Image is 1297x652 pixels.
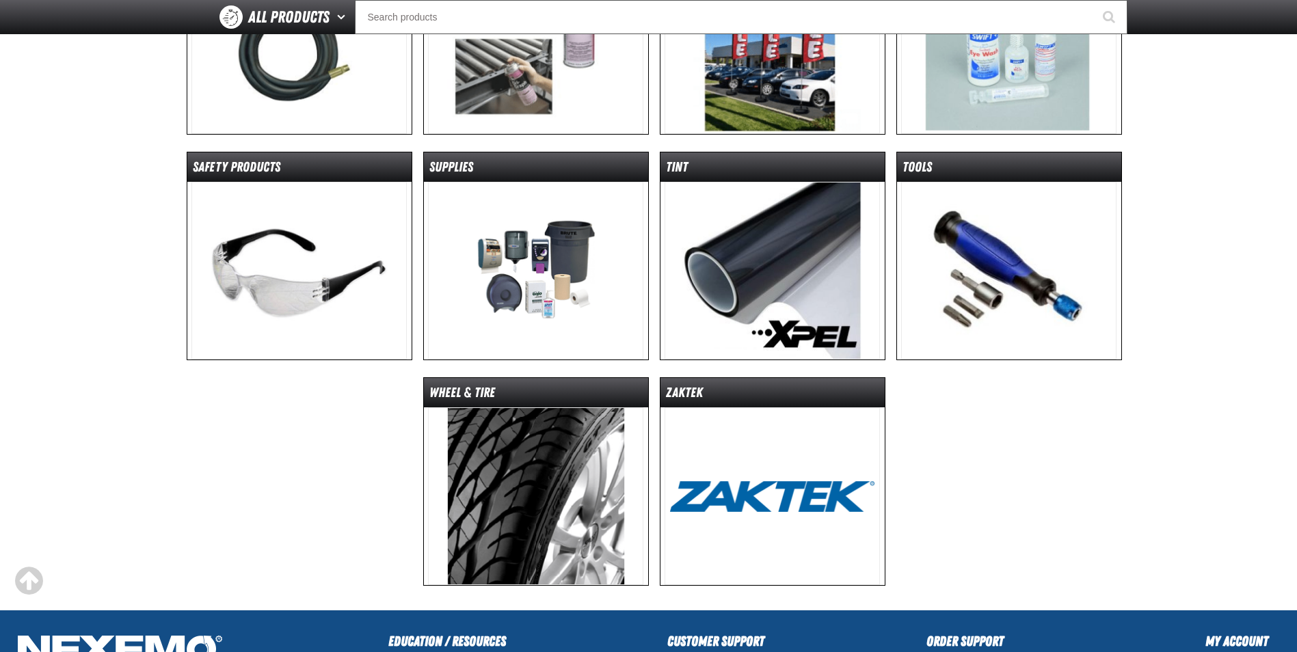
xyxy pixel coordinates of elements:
[665,407,880,585] img: ZAKTEK
[660,383,885,407] dt: ZAKTEK
[423,377,649,586] a: Wheel & Tire
[424,383,648,407] dt: Wheel & Tire
[660,152,885,360] a: Tint
[926,631,1044,651] h2: Order Support
[660,158,885,182] dt: Tint
[423,152,649,360] a: Supplies
[424,158,648,182] dt: Supplies
[187,158,412,182] dt: Safety Products
[901,182,1117,359] img: Tools
[187,152,412,360] a: Safety Products
[897,158,1121,182] dt: Tools
[248,5,330,29] span: All Products
[388,631,506,651] h2: Education / Resources
[665,182,880,359] img: Tint
[667,631,764,651] h2: Customer Support
[896,152,1122,360] a: Tools
[1205,631,1283,651] h2: My Account
[191,182,407,359] img: Safety Products
[428,182,643,359] img: Supplies
[428,407,643,585] img: Wheel & Tire
[660,377,885,586] a: ZAKTEK
[14,566,44,596] div: Scroll to the top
